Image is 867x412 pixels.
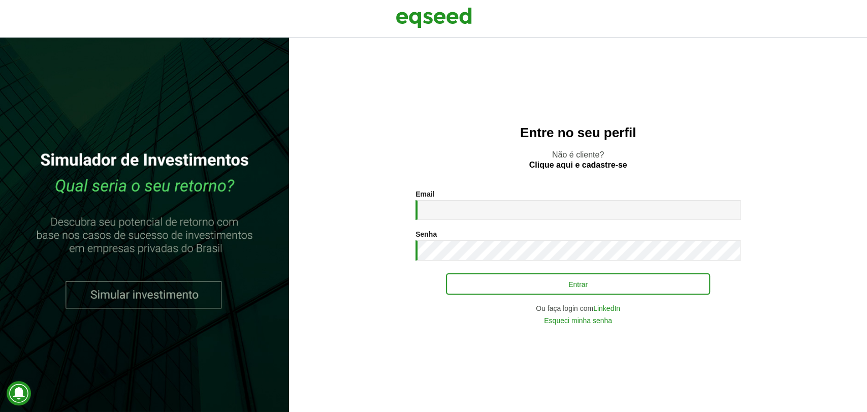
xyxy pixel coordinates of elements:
h2: Entre no seu perfil [309,125,847,140]
a: Clique aqui e cadastre-se [529,161,627,169]
button: Entrar [446,273,710,295]
label: Senha [415,231,437,238]
div: Ou faça login com [415,305,741,312]
img: EqSeed Logo [396,5,472,30]
label: Email [415,191,434,198]
a: Esqueci minha senha [544,317,612,324]
a: LinkedIn [593,305,620,312]
p: Não é cliente? [309,150,847,169]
